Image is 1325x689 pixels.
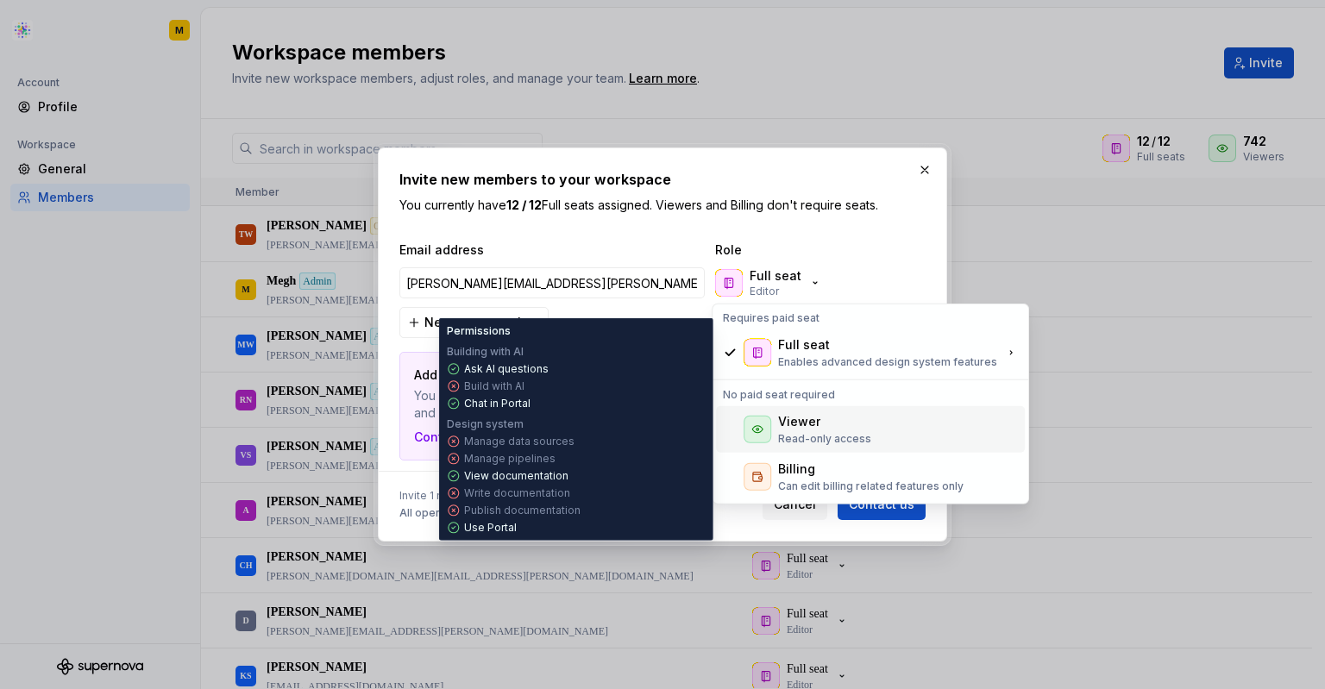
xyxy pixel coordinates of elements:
p: Full seat [750,267,801,285]
button: Contact us [414,429,495,446]
p: Manage data sources [464,435,575,448]
p: Publish documentation [464,504,581,517]
p: Ask AI questions [464,362,549,376]
button: New team member [399,307,549,338]
p: Design system [447,417,524,431]
p: Chat in Portal [464,397,531,410]
div: Requires paid seat [716,308,1025,329]
div: No paid seat required [716,385,1025,405]
h2: Invite new members to your workspace [399,169,926,190]
span: All open design systems and projects [399,506,593,520]
p: Can edit billing related features only [778,479,964,493]
button: Cancel [763,489,827,520]
p: Permissions [447,324,511,338]
span: New team member [424,314,537,331]
div: Viewer [778,413,820,430]
span: Email address [399,241,708,259]
p: You currently have Full seats assigned. Viewers and Billing don't require seats. [399,197,926,214]
p: View documentation [464,469,568,483]
b: 12 / 12 [506,197,542,212]
p: You have Full seats assigned. Contact us to add extra seats and invite more members to your works... [414,387,790,422]
p: Building with AI [447,345,524,359]
p: Read-only access [778,432,871,446]
div: Billing [778,460,815,478]
p: Enables advanced design system features [778,355,997,369]
p: Editor [750,285,779,298]
span: Contact us [849,496,914,513]
span: Cancel [774,496,816,513]
span: Role [715,241,888,259]
div: Full seat [778,336,830,354]
p: Add seats to invite more team members [414,366,790,384]
button: Full seatEditor [712,266,829,300]
p: Manage pipelines [464,452,556,466]
button: Contact us [838,489,926,520]
p: Use Portal [464,521,517,535]
p: Write documentation [464,486,570,500]
p: Build with AI [464,379,524,393]
span: Invite 1 member to: [399,489,611,503]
